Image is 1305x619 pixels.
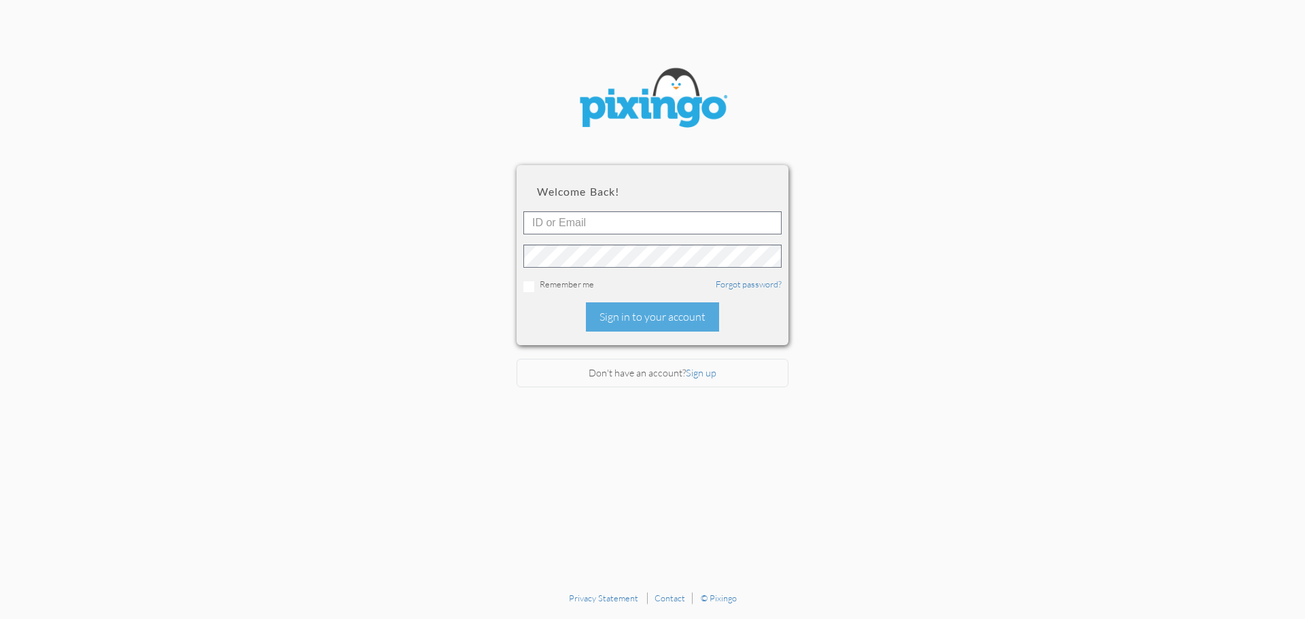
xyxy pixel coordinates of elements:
a: Contact [655,593,685,603]
a: © Pixingo [701,593,737,603]
img: pixingo logo [571,61,734,138]
h2: Welcome back! [537,185,768,198]
a: Privacy Statement [569,593,638,603]
div: Don't have an account? [517,359,788,388]
div: Remember me [523,278,782,292]
a: Sign up [686,367,716,378]
div: Sign in to your account [586,302,719,332]
a: Forgot password? [716,279,782,289]
input: ID or Email [523,211,782,234]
